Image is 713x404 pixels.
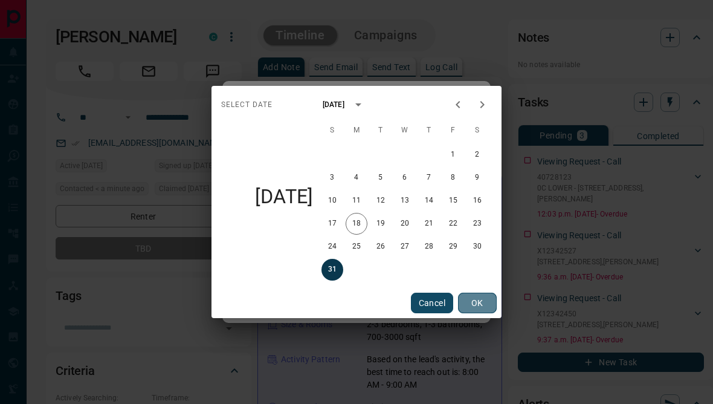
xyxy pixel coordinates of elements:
button: 7 [418,167,440,189]
span: Sunday [321,119,343,143]
button: 13 [394,190,416,212]
button: 17 [321,213,343,235]
button: Cancel [411,293,453,313]
button: 11 [346,190,367,212]
button: 31 [321,259,343,281]
span: Friday [442,119,464,143]
span: Saturday [466,119,488,143]
div: [DATE] [323,99,344,110]
span: Select date [221,96,273,115]
button: Previous month [446,93,470,117]
button: 27 [394,236,416,258]
button: 29 [442,236,464,258]
button: 26 [370,236,392,258]
button: Next month [470,93,494,117]
button: 21 [418,213,440,235]
button: 18 [346,213,367,235]
button: 16 [466,190,488,212]
span: Tuesday [370,119,392,143]
button: 6 [394,167,416,189]
button: 9 [466,167,488,189]
button: 4 [346,167,367,189]
button: 8 [442,167,464,189]
button: 15 [442,190,464,212]
span: Thursday [418,119,440,143]
button: calendar view is open, switch to year view [348,94,369,115]
button: 25 [346,236,367,258]
button: 10 [321,190,343,212]
button: 30 [466,236,488,258]
button: 3 [321,167,343,189]
button: 28 [418,236,440,258]
button: 24 [321,236,343,258]
span: Wednesday [394,119,416,143]
button: 12 [370,190,392,212]
button: 1 [442,144,464,166]
button: 22 [442,213,464,235]
button: 5 [370,167,392,189]
button: 19 [370,213,392,235]
button: 23 [466,213,488,235]
button: OK [458,293,497,313]
button: 2 [466,144,488,166]
span: Monday [346,119,367,143]
button: 20 [394,213,416,235]
button: 14 [418,190,440,212]
h4: [DATE] [221,151,347,243]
